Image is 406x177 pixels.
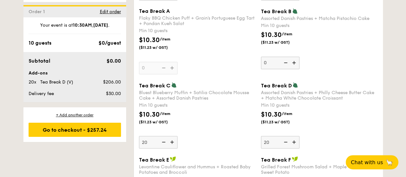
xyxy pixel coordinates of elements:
span: ($11.23 w/ GST) [139,45,183,50]
input: Tea Break CBluest Blueberry Muffin + Satilia Chocolate Mousse Cake + Assorted Danish PastriesMin ... [139,136,177,148]
div: Flaky BBQ Chicken Puff + Grain's Portuguese Egg Tart + Pandan Kueh Salat [139,15,256,26]
span: Tea Break F [261,156,291,163]
div: Min 10 guests [261,22,378,29]
span: $10.30 [261,111,282,118]
span: Tea Break A [139,8,170,14]
div: Grilled Forest Mushroom Salad + ⁠Maple Cinnamon Sweet Potato [261,164,378,175]
span: Tea Break C [139,82,170,88]
input: Tea Break DAssorted Danish Pastries + Philly Cheese Butter Cake + Matcha White Chocolate Croissan... [261,136,299,148]
img: icon-vegetarian.fe4039eb.svg [171,82,177,88]
img: icon-vegan.f8ff3823.svg [292,156,298,162]
div: Assorted Danish Pastries + Matcha Pistachio Cake [261,16,378,21]
img: icon-add.58712e84.svg [168,136,177,148]
span: $10.30 [139,36,160,44]
span: 🦙 [385,159,393,166]
span: /item [160,111,170,116]
div: $0/guest [99,39,121,47]
span: /item [282,111,292,116]
span: /item [282,32,292,36]
div: Add-ons [29,70,121,76]
div: Go to checkout - $257.24 [29,123,121,137]
div: + Add another order [29,112,121,118]
div: Levantine Cauliflower and Hummus + Roasted Baby Potatoes and Broccoli [139,164,256,175]
span: $10.30 [139,111,160,118]
img: icon-reduce.1d2dbef1.svg [280,136,290,148]
div: Min 10 guests [261,102,378,108]
img: icon-reduce.1d2dbef1.svg [280,57,290,69]
div: 10 guests [29,39,51,47]
strong: 10:30AM [73,22,92,28]
span: Order 1 [29,9,48,14]
span: $30.00 [106,91,121,96]
span: ($11.23 w/ GST) [261,40,305,45]
span: Tea Break E [139,156,169,163]
strong: [DATE] [93,22,108,28]
input: Tea Break BAssorted Danish Pastries + Matcha Pistachio CakeMin 10 guests$10.30/item($11.23 w/ GST) [261,57,299,69]
span: Edit order [100,9,121,14]
div: Your event is at , . [29,22,121,34]
div: Min 10 guests [139,102,256,108]
span: Tea Break B [261,8,291,14]
div: Min 10 guests [139,28,256,34]
span: ($11.23 w/ GST) [139,119,183,124]
img: icon-vegan.f8ff3823.svg [170,156,176,162]
button: Chat with us🦙 [346,155,398,169]
span: Delivery fee [29,91,54,96]
div: Bluest Blueberry Muffin + Satilia Chocolate Mousse Cake + Assorted Danish Pastries [139,90,256,101]
span: Chat with us [351,159,383,165]
img: icon-add.58712e84.svg [290,136,299,148]
span: $206.00 [103,79,121,85]
div: 20x [26,79,38,85]
span: Tea Break D [261,82,292,88]
span: Subtotal [29,58,50,64]
div: Tea Break D (V) [38,79,96,85]
span: /item [160,37,170,41]
div: Assorted Danish Pastries + Philly Cheese Butter Cake + Matcha White Chocolate Croissant [261,90,378,101]
span: $10.30 [261,31,282,39]
span: $0.00 [106,58,121,64]
img: icon-vegetarian.fe4039eb.svg [292,8,298,14]
img: icon-add.58712e84.svg [290,57,299,69]
span: ($11.23 w/ GST) [261,119,305,124]
img: icon-reduce.1d2dbef1.svg [158,136,168,148]
img: icon-vegetarian.fe4039eb.svg [292,82,298,88]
